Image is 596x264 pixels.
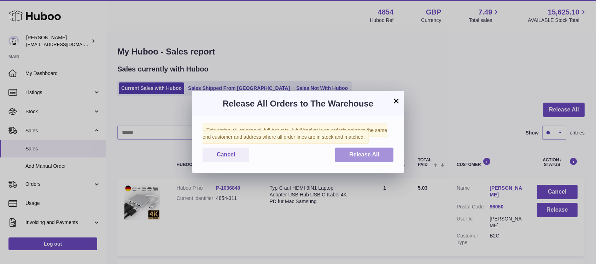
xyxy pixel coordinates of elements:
span: This action will release all full baskets. A full basket is an order/s going to the same end cust... [203,124,387,144]
span: Cancel [217,151,235,157]
button: Release All [335,148,393,162]
span: Release All [349,151,379,157]
button: × [392,97,401,105]
button: Cancel [203,148,249,162]
h3: Release All Orders to The Warehouse [203,98,393,109]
